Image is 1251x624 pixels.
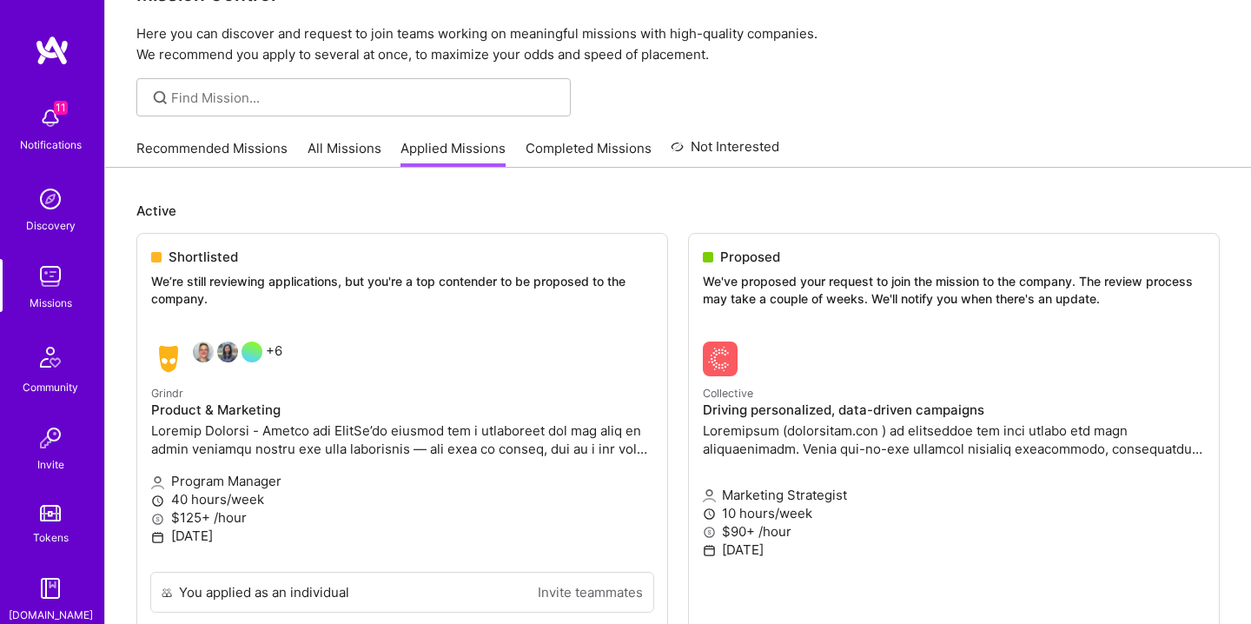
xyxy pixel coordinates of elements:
[151,342,282,376] div: +6
[308,139,381,168] a: All Missions
[703,504,1205,522] p: 10 hours/week
[137,328,667,572] a: Grindr company logoTrevor NoonAngeline Rego+6GrindrProduct & MarketingLoremip Dolorsi - Ametco ad...
[33,259,68,294] img: teamwork
[151,422,653,458] p: Loremip Dolorsi - Ametco adi ElitSe’do eiusmod tem i utlaboreet dol mag aliq en admin veniamqu no...
[20,136,82,154] div: Notifications
[33,101,68,136] img: bell
[136,23,1220,65] p: Here you can discover and request to join teams working on meaningful missions with high-quality ...
[151,476,164,489] i: icon Applicant
[136,202,1220,220] p: Active
[151,531,164,544] i: icon Calendar
[151,472,653,490] p: Program Manager
[671,136,779,168] a: Not Interested
[151,527,653,545] p: [DATE]
[703,508,716,521] i: icon Clock
[526,139,652,168] a: Completed Missions
[703,402,1205,418] h4: Driving personalized, data-driven campaigns
[703,522,1205,541] p: $90+ /hour
[30,336,71,378] img: Community
[703,486,1205,504] p: Marketing Strategist
[40,505,61,521] img: tokens
[720,248,780,266] span: Proposed
[151,402,653,418] h4: Product & Marketing
[151,508,653,527] p: $125+ /hour
[151,273,653,307] p: We’re still reviewing applications, but you're a top contender to be proposed to the company.
[179,583,349,601] div: You applied as an individual
[703,541,1205,559] p: [DATE]
[151,342,186,376] img: Grindr company logo
[703,342,738,376] img: Collective company logo
[54,101,68,115] span: 11
[703,489,716,502] i: icon Applicant
[33,182,68,216] img: discovery
[703,422,1205,458] p: Loremipsum (dolorsitam.con ) ad elitseddoe tem inci utlabo etd magn aliquaenimadm. Venia qui-no-e...
[400,139,506,168] a: Applied Missions
[33,421,68,455] img: Invite
[33,571,68,606] img: guide book
[171,89,558,107] input: Find Mission...
[23,378,78,396] div: Community
[35,35,69,66] img: logo
[193,342,214,362] img: Trevor Noon
[26,216,76,235] div: Discovery
[703,387,753,400] small: Collective
[703,273,1205,307] p: We've proposed your request to join the mission to the company. The review process may take a cou...
[33,528,69,547] div: Tokens
[703,544,716,557] i: icon Calendar
[151,490,653,508] p: 40 hours/week
[150,88,170,108] i: icon SearchGrey
[37,455,64,474] div: Invite
[169,248,238,266] span: Shortlisted
[151,513,164,526] i: icon MoneyGray
[703,526,716,539] i: icon MoneyGray
[30,294,72,312] div: Missions
[151,495,164,508] i: icon Clock
[151,387,183,400] small: Grindr
[136,139,288,168] a: Recommended Missions
[217,342,238,362] img: Angeline Rego
[9,606,93,624] div: [DOMAIN_NAME]
[538,583,643,601] a: Invite teammates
